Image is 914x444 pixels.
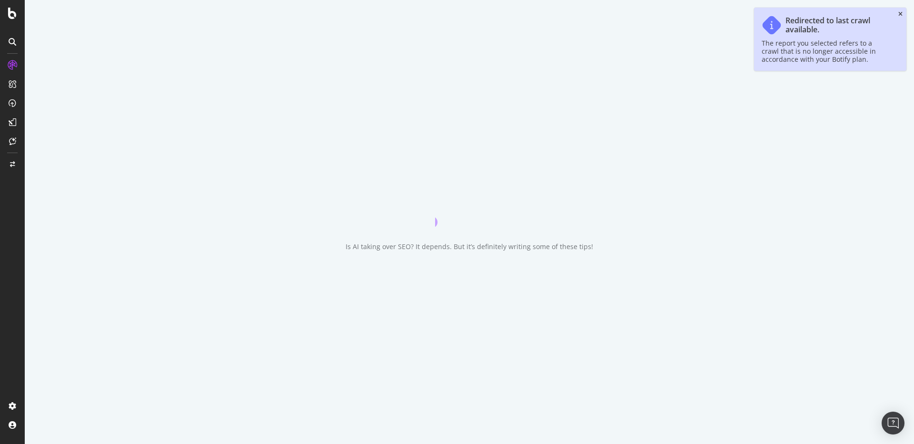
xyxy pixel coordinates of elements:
div: Redirected to last crawl available. [785,16,889,34]
div: The report you selected refers to a crawl that is no longer accessible in accordance with your Bo... [762,39,889,63]
div: close toast [898,11,903,17]
div: Open Intercom Messenger [882,412,904,434]
div: Is AI taking over SEO? It depends. But it’s definitely writing some of these tips! [346,242,593,251]
div: animation [435,193,504,227]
